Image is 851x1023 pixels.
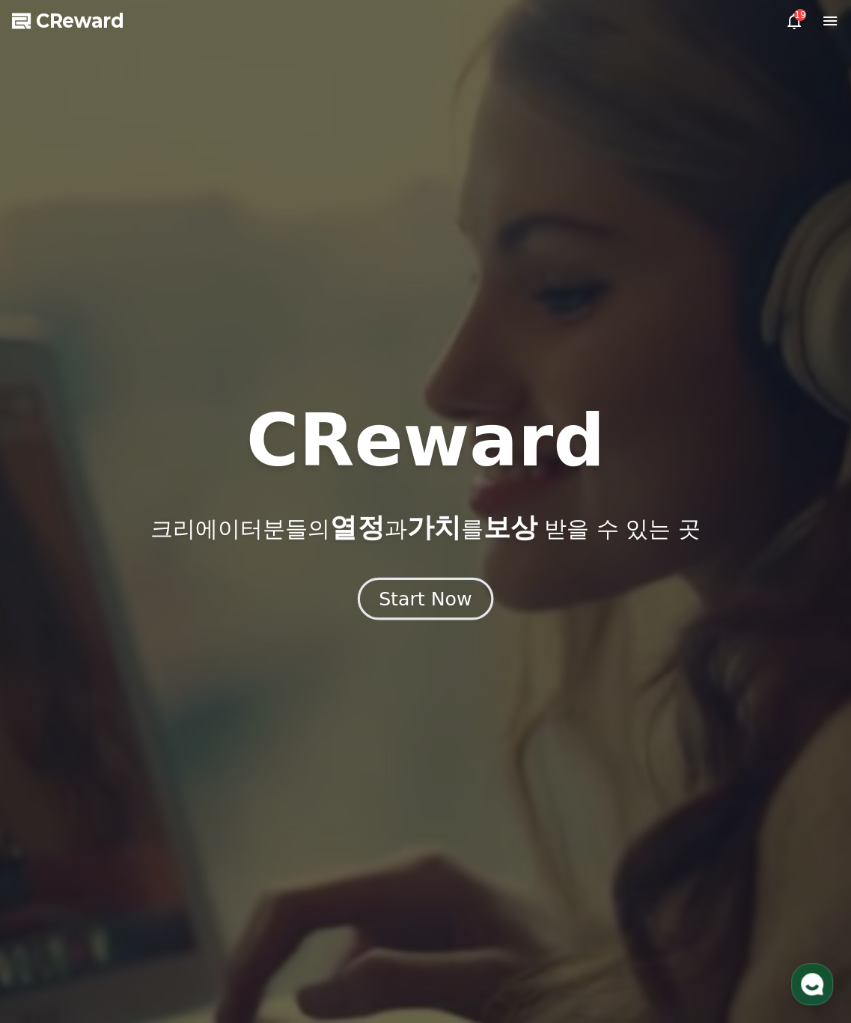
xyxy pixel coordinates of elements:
[361,593,490,608] a: Start Now
[330,512,384,543] span: 열정
[47,497,56,509] span: 홈
[4,474,99,512] a: 홈
[794,9,806,21] div: 19
[785,12,803,30] a: 19
[358,577,493,620] button: Start Now
[193,474,287,512] a: 설정
[379,586,472,611] div: Start Now
[231,497,249,509] span: 설정
[246,405,605,477] h1: CReward
[150,513,700,543] p: 크리에이터분들의 과 를 받을 수 있는 곳
[99,474,193,512] a: 대화
[406,512,460,543] span: 가치
[137,498,155,510] span: 대화
[12,9,124,33] a: CReward
[36,9,124,33] span: CReward
[483,512,537,543] span: 보상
